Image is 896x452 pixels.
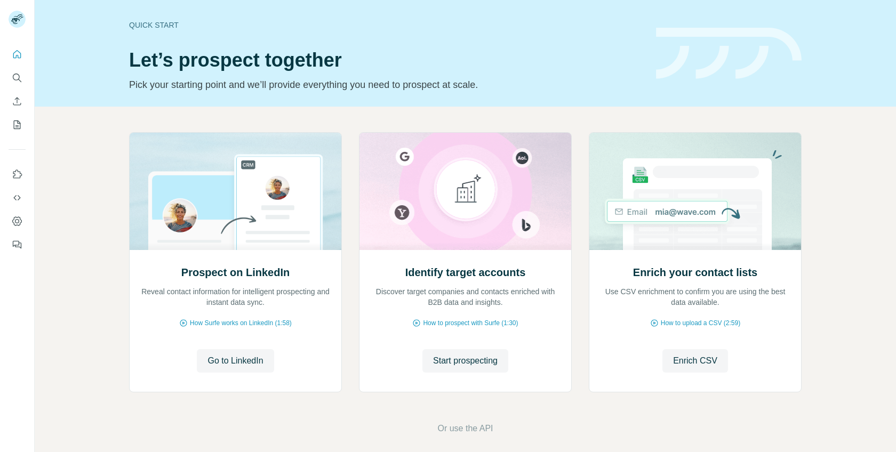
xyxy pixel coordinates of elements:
[129,77,643,92] p: Pick your starting point and we’ll provide everything you need to prospect at scale.
[370,286,561,308] p: Discover target companies and contacts enriched with B2B data and insights.
[9,115,26,134] button: My lists
[633,265,757,280] h2: Enrich your contact lists
[359,133,572,250] img: Identify target accounts
[433,354,498,367] span: Start prospecting
[129,50,643,71] h1: Let’s prospect together
[197,349,274,373] button: Go to LinkedIn
[9,165,26,184] button: Use Surfe on LinkedIn
[9,68,26,87] button: Search
[207,354,263,367] span: Go to LinkedIn
[9,212,26,231] button: Dashboard
[600,286,790,308] p: Use CSV enrichment to confirm you are using the best data available.
[190,318,292,328] span: How Surfe works on LinkedIn (1:58)
[656,28,802,79] img: banner
[589,133,802,250] img: Enrich your contact lists
[9,45,26,64] button: Quick start
[9,235,26,254] button: Feedback
[140,286,331,308] p: Reveal contact information for intelligent prospecting and instant data sync.
[673,354,717,367] span: Enrich CSV
[423,318,518,328] span: How to prospect with Surfe (1:30)
[181,265,290,280] h2: Prospect on LinkedIn
[9,188,26,207] button: Use Surfe API
[437,422,493,435] button: Or use the API
[129,20,643,30] div: Quick start
[129,133,342,250] img: Prospect on LinkedIn
[405,265,526,280] h2: Identify target accounts
[661,318,740,328] span: How to upload a CSV (2:59)
[9,92,26,111] button: Enrich CSV
[422,349,508,373] button: Start prospecting
[662,349,728,373] button: Enrich CSV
